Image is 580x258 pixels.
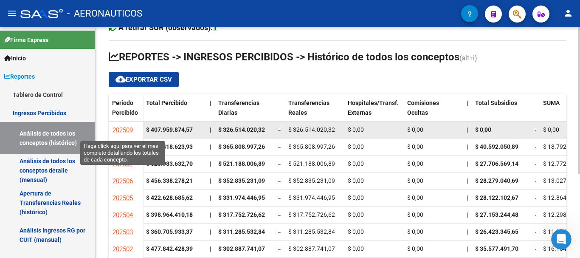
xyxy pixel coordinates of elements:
[118,23,217,32] strong: A retirar SUR (observados):
[407,126,423,133] span: $ 0,00
[113,126,133,134] span: 202509
[146,160,193,167] strong: $ 623.983.632,70
[348,245,364,252] span: $ 0,00
[210,126,211,133] span: |
[467,177,468,184] span: |
[543,126,559,133] span: $ 0,00
[67,4,142,23] span: - AERONAUTICOS
[407,228,423,235] span: $ 0,00
[113,177,133,185] span: 202506
[475,143,518,150] span: $ 40.592.050,89
[475,126,491,133] span: $ 0,00
[218,245,265,252] span: $ 302.887.741,07
[4,35,48,45] span: Firma Express
[467,245,468,252] span: |
[467,194,468,201] span: |
[407,160,423,167] span: $ 0,00
[218,211,265,218] span: $ 317.752.726,62
[563,8,573,18] mat-icon: person
[210,245,211,252] span: |
[288,194,335,201] span: $ 331.974.446,95
[213,22,217,34] div: 1
[109,72,179,87] button: Exportar CSV
[348,194,364,201] span: $ 0,00
[210,99,211,106] span: |
[146,177,193,184] strong: $ 456.338.278,21
[535,160,538,167] span: =
[467,99,468,106] span: |
[146,211,193,218] strong: $ 398.964.410,18
[210,228,211,235] span: |
[7,8,17,18] mat-icon: menu
[146,99,187,106] span: Total Percibido
[146,228,193,235] strong: $ 360.705.933,37
[113,245,133,253] span: 202502
[113,160,133,168] span: 202507
[113,211,133,219] span: 202504
[288,160,335,167] span: $ 521.188.006,89
[535,194,538,201] span: =
[407,194,423,201] span: $ 0,00
[218,194,265,201] span: $ 331.974.446,95
[278,211,281,218] span: =
[210,143,211,150] span: |
[288,177,335,184] span: $ 352.835.231,09
[278,228,281,235] span: =
[146,126,193,133] strong: $ 407.959.874,57
[407,211,423,218] span: $ 0,00
[535,228,538,235] span: =
[475,211,518,218] span: $ 27.153.244,48
[348,160,364,167] span: $ 0,00
[278,194,281,201] span: =
[109,94,143,130] datatable-header-cell: Período Percibido
[115,74,126,84] mat-icon: cloud_download
[143,94,206,130] datatable-header-cell: Total Percibido
[475,99,517,106] span: Total Subsidios
[475,228,518,235] span: $ 26.423.345,65
[278,160,281,167] span: =
[146,143,193,150] strong: $ 480.418.623,93
[407,177,423,184] span: $ 0,00
[146,245,193,252] strong: $ 477.842.428,39
[404,94,463,130] datatable-header-cell: Comisiones Ocultas
[288,126,335,133] span: $ 326.514.020,32
[407,99,439,116] span: Comisiones Ocultas
[288,211,335,218] span: $ 317.752.726,62
[475,177,518,184] span: $ 28.279.040,69
[210,211,211,218] span: |
[348,99,399,116] span: Hospitales/Transf. Externas
[288,143,335,150] span: $ 365.808.997,26
[210,177,211,184] span: |
[215,94,274,130] datatable-header-cell: Transferencias Diarias
[344,94,404,130] datatable-header-cell: Hospitales/Transf. Externas
[407,143,423,150] span: $ 0,00
[113,228,133,236] span: 202503
[113,143,133,151] span: 202508
[218,228,265,235] span: $ 311.285.532,84
[285,94,344,130] datatable-header-cell: Transferencias Reales
[472,94,531,130] datatable-header-cell: Total Subsidios
[112,99,138,116] span: Período Percibido
[288,228,335,235] span: $ 311.285.532,84
[218,160,265,167] span: $ 521.188.006,89
[475,160,518,167] span: $ 27.706.569,14
[348,126,364,133] span: $ 0,00
[218,177,265,184] span: $ 352.835.231,09
[288,245,335,252] span: $ 302.887.741,07
[475,245,518,252] span: $ 35.577.491,70
[146,194,193,201] strong: $ 422.628.685,62
[407,245,423,252] span: $ 0,00
[467,126,468,133] span: |
[467,228,468,235] span: |
[459,54,477,62] span: (alt+i)
[218,143,265,150] span: $ 365.808.997,26
[543,99,560,106] span: SUMA
[218,126,265,133] span: $ 326.514.020,32
[535,143,538,150] span: =
[4,54,26,63] span: Inicio
[535,177,538,184] span: =
[467,211,468,218] span: |
[278,126,281,133] span: =
[348,177,364,184] span: $ 0,00
[278,143,281,150] span: =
